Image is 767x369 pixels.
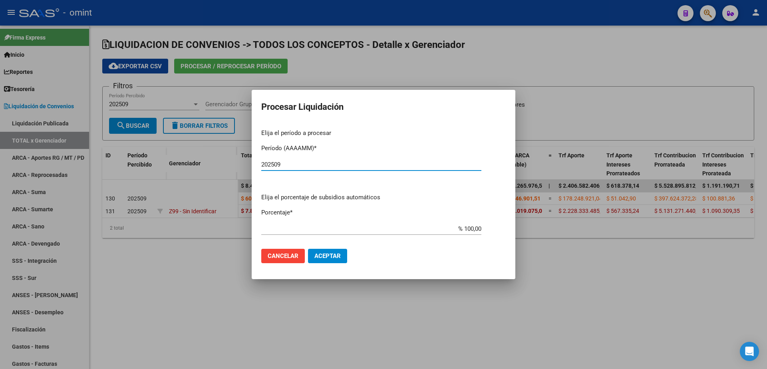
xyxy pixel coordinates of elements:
button: Aceptar [308,249,347,263]
h2: Procesar Liquidación [261,99,506,115]
button: Cancelar [261,249,305,263]
span: Aceptar [314,252,341,260]
p: Elija el período a procesar [261,129,506,138]
p: Porcentaje [261,208,506,217]
p: Elija el porcentaje de subsidios automáticos [261,193,506,202]
span: Cancelar [268,252,298,260]
p: Período (AAAAMM) [261,144,506,153]
div: Open Intercom Messenger [740,342,759,361]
